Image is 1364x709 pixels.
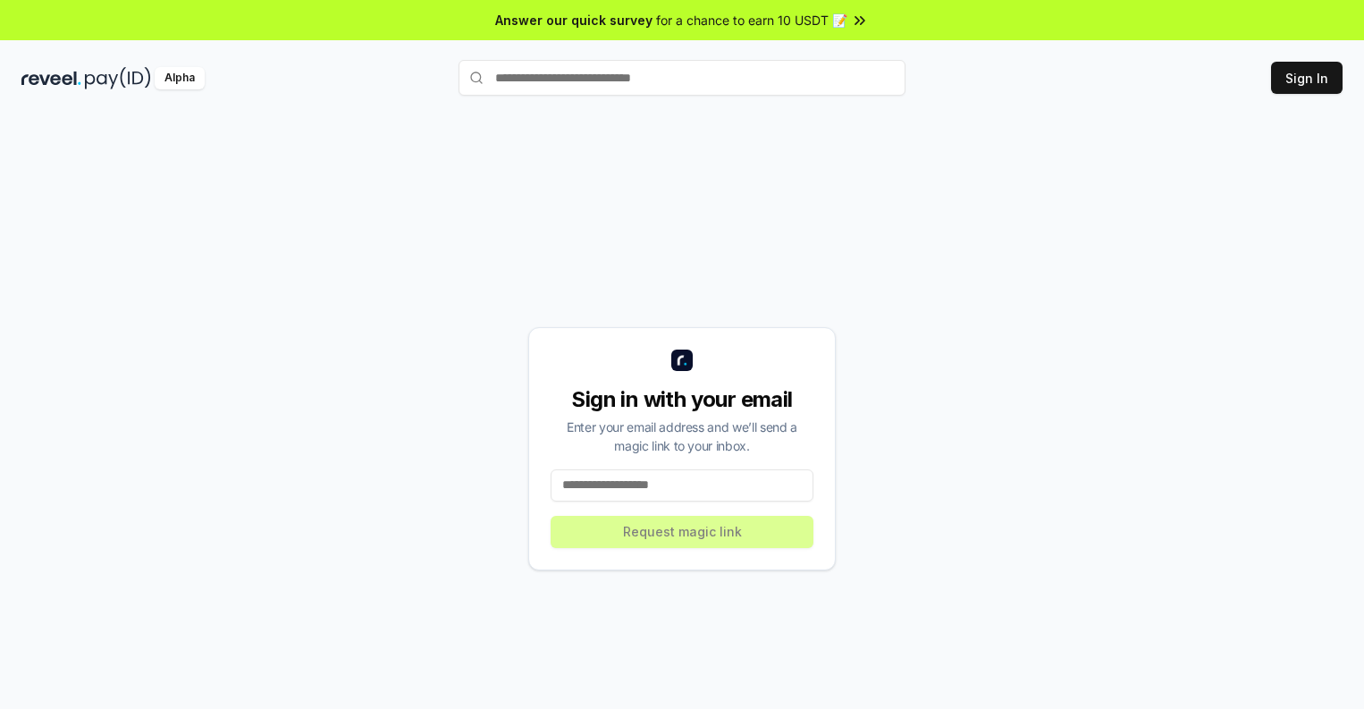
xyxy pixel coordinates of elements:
[85,67,151,89] img: pay_id
[495,11,653,30] span: Answer our quick survey
[551,385,813,414] div: Sign in with your email
[21,67,81,89] img: reveel_dark
[671,350,693,371] img: logo_small
[656,11,847,30] span: for a chance to earn 10 USDT 📝
[155,67,205,89] div: Alpha
[1271,62,1343,94] button: Sign In
[551,418,813,455] div: Enter your email address and we’ll send a magic link to your inbox.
